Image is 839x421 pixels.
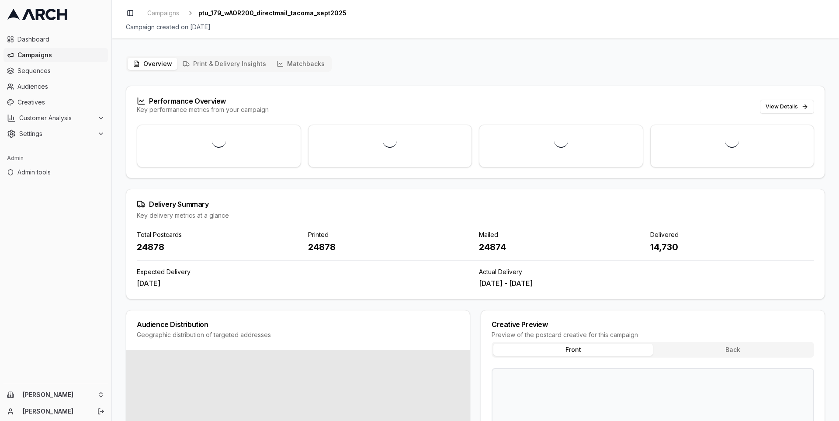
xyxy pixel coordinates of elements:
[128,58,177,70] button: Overview
[137,97,269,105] div: Performance Overview
[653,344,812,356] button: Back
[144,7,183,19] a: Campaigns
[650,241,815,253] div: 14,730
[3,80,108,94] a: Audiences
[95,405,107,418] button: Log out
[3,127,108,141] button: Settings
[177,58,271,70] button: Print & Delivery Insights
[144,7,347,19] nav: breadcrumb
[137,331,459,339] div: Geographic distribution of targeted addresses
[19,129,94,138] span: Settings
[3,48,108,62] a: Campaigns
[137,278,472,289] div: [DATE]
[23,391,94,399] span: [PERSON_NAME]
[492,331,814,339] div: Preview of the postcard creative for this campaign
[308,230,472,239] div: Printed
[137,105,269,114] div: Key performance metrics from your campaign
[17,66,104,75] span: Sequences
[479,230,643,239] div: Mailed
[3,388,108,402] button: [PERSON_NAME]
[3,151,108,165] div: Admin
[17,35,104,44] span: Dashboard
[23,407,88,416] a: [PERSON_NAME]
[479,241,643,253] div: 24874
[137,211,814,220] div: Key delivery metrics at a glance
[760,100,814,114] button: View Details
[137,200,814,209] div: Delivery Summary
[19,114,94,122] span: Customer Analysis
[17,51,104,59] span: Campaigns
[308,241,472,253] div: 24878
[479,278,814,289] div: [DATE] - [DATE]
[17,98,104,107] span: Creatives
[137,321,459,328] div: Audience Distribution
[137,241,301,253] div: 24878
[271,58,330,70] button: Matchbacks
[479,268,814,276] div: Actual Delivery
[493,344,653,356] button: Front
[198,9,347,17] span: ptu_179_wAOR200_directmail_tacoma_sept2025
[3,64,108,78] a: Sequences
[492,321,814,328] div: Creative Preview
[147,9,179,17] span: Campaigns
[17,168,104,177] span: Admin tools
[3,95,108,109] a: Creatives
[3,165,108,179] a: Admin tools
[137,268,472,276] div: Expected Delivery
[137,230,301,239] div: Total Postcards
[17,82,104,91] span: Audiences
[650,230,815,239] div: Delivered
[126,23,825,31] div: Campaign created on [DATE]
[3,32,108,46] a: Dashboard
[3,111,108,125] button: Customer Analysis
